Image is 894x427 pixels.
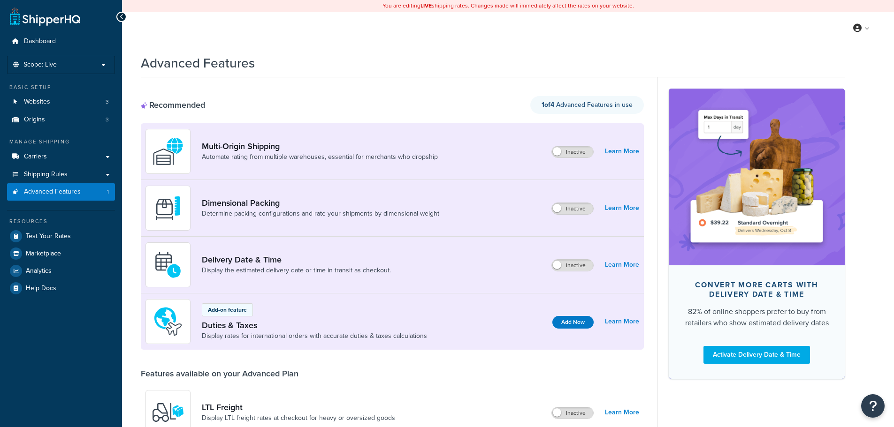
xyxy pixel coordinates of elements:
[7,148,115,165] a: Carriers
[7,166,115,183] a: Shipping Rules
[202,402,395,412] a: LTL Freight
[7,183,115,201] li: Advanced Features
[7,33,115,50] a: Dashboard
[552,260,593,271] label: Inactive
[7,93,115,111] a: Websites3
[26,250,61,258] span: Marketplace
[7,217,115,225] div: Resources
[202,331,427,341] a: Display rates for international orders with accurate duties & taxes calculations
[7,83,115,91] div: Basic Setup
[152,192,184,225] img: DTVBYsAAAAAASUVORK5CYII=
[202,266,391,275] a: Display the estimated delivery date or time in transit as checkout.
[552,407,593,419] label: Inactive
[605,145,639,158] a: Learn More
[141,100,205,110] div: Recommended
[202,209,439,218] a: Determine packing configurations and rate your shipments by dimensional weight
[152,135,184,168] img: WatD5o0RtDAAAAAElFTkSuQmCC
[605,258,639,271] a: Learn More
[7,245,115,262] a: Marketplace
[7,262,115,279] a: Analytics
[26,232,71,240] span: Test Your Rates
[683,103,831,251] img: feature-image-ddt-36eae7f7280da8017bfb280eaccd9c446f90b1fe08728e4019434db127062ab4.png
[861,394,885,418] button: Open Resource Center
[202,413,395,423] a: Display LTL freight rates at checkout for heavy or oversized goods
[552,203,593,214] label: Inactive
[202,152,438,162] a: Automate rating from multiple warehouses, essential for merchants who dropship
[7,183,115,201] a: Advanced Features1
[605,202,639,215] a: Learn More
[208,306,247,314] p: Add-on feature
[7,111,115,128] a: Origins3
[24,171,68,179] span: Shipping Rules
[202,141,438,151] a: Multi-Origin Shipping
[26,267,52,275] span: Analytics
[202,320,427,330] a: Duties & Taxes
[23,61,57,69] span: Scope: Live
[684,306,830,329] div: 82% of online shoppers prefer to buy from retailers who show estimated delivery dates
[542,100,633,110] span: Advanced Features in use
[26,285,56,292] span: Help Docs
[7,280,115,297] a: Help Docs
[552,146,593,157] label: Inactive
[552,316,594,329] button: Add Now
[106,98,109,106] span: 3
[24,116,45,124] span: Origins
[202,255,391,265] a: Delivery Date & Time
[24,188,81,196] span: Advanced Features
[420,1,432,10] b: LIVE
[703,346,810,364] a: Activate Delivery Date & Time
[107,188,109,196] span: 1
[7,228,115,245] a: Test Your Rates
[7,138,115,146] div: Manage Shipping
[141,54,255,72] h1: Advanced Features
[605,406,639,419] a: Learn More
[152,305,184,338] img: icon-duo-feat-landed-cost-7136b061.png
[202,198,439,208] a: Dimensional Packing
[152,248,184,281] img: gfkeb5ejjkALwAAAABJRU5ErkJggg==
[7,111,115,128] li: Origins
[141,368,298,379] div: Features available on your Advanced Plan
[24,37,56,45] span: Dashboard
[684,280,830,299] div: Convert more carts with delivery date & time
[605,315,639,328] a: Learn More
[24,98,50,106] span: Websites
[24,153,47,161] span: Carriers
[7,93,115,111] li: Websites
[106,116,109,124] span: 3
[542,100,554,110] strong: 1 of 4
